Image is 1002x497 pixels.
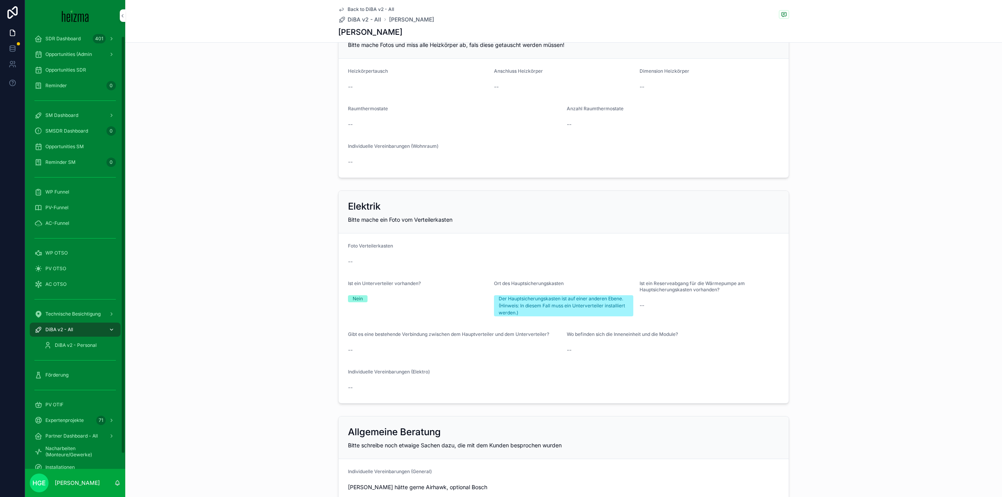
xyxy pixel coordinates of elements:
[30,445,121,459] a: Nacharbeiten (Monteure/Gewerke)
[348,83,353,91] span: --
[106,81,116,90] div: 0
[494,83,499,91] span: --
[55,342,97,348] span: DiBA v2 - Personal
[348,258,353,266] span: --
[45,220,69,226] span: AC-Funnel
[348,41,564,48] span: Bitte mache Fotos und miss alle Heizkörper ab, fals diese getauscht werden müssen!
[348,384,353,391] span: --
[45,128,88,134] span: SMSDR Dashboard
[348,426,441,438] h2: Allgemeine Beratung
[567,346,571,354] span: --
[45,51,92,57] span: Opportunities (Admin
[106,126,116,136] div: 0
[30,124,121,138] a: SMSDR Dashboard0
[348,369,430,375] span: Individuelle Vereinbarungen (Elektro)
[45,433,98,439] span: Partner Dashboard - All
[348,158,353,166] span: --
[30,79,121,93] a: Reminder0
[348,68,388,74] span: Heizkörpertausch
[30,277,121,291] a: AC OTSO
[30,413,121,427] a: Expertenprojekte71
[353,295,363,302] div: Nein
[45,36,81,42] span: SDR Dashboard
[45,189,69,195] span: WP Funnel
[499,295,629,316] div: Der Hauptsicherungskasten ist auf einer anderen Ebene. (Hinweis: In diesem Fall muss ein Unterver...
[45,250,68,256] span: WP OTSO
[45,464,75,470] span: Installationen
[494,68,543,74] span: Anschluss Heizkörper
[39,338,121,352] a: DiBA v2 - Personal
[30,246,121,260] a: WP OTSO
[45,83,67,89] span: Reminder
[45,67,86,73] span: Opportunities SDR
[640,68,689,74] span: Dimension Heizkörper
[30,185,121,199] a: WP Funnel
[45,144,84,150] span: Opportunities SM
[348,442,562,449] span: Bitte schreibe noch etwaige Sachen dazu, die mit dem Kunden besprochen wurden
[348,216,452,223] span: Bitte mache ein Foto vom Verteilerkasten
[30,368,121,382] a: Förderung
[348,331,549,337] span: Gibt es eine bestehende Verbindung zwischen dem Hauptverteiler und dem Unterverteiler?
[30,63,121,77] a: Opportunities SDR
[45,281,67,287] span: AC OTSO
[338,27,402,38] h1: [PERSON_NAME]
[348,120,353,128] span: --
[30,262,121,276] a: PV OTSO
[389,16,434,23] a: [PERSON_NAME]
[348,483,779,491] span: [PERSON_NAME] hätte gerne Airhawk, optional Bosch
[30,108,121,122] a: SM Dashboard
[45,112,78,118] span: SM Dashboard
[45,205,68,211] span: PV-Funnel
[640,301,644,309] span: --
[30,32,121,46] a: SDR Dashboard401
[45,402,63,408] span: PV OTIF
[348,6,394,13] span: Back to DiBA v2 - All
[30,429,121,443] a: Partner Dashboard - All
[348,280,421,286] span: Ist ein Unterverteiler vorhanden?
[348,200,380,213] h2: Elektrik
[45,266,66,272] span: PV OTSO
[567,120,571,128] span: --
[30,216,121,230] a: AC-Funnel
[30,201,121,215] a: PV-Funnel
[640,83,644,91] span: --
[45,372,68,378] span: Förderung
[338,16,381,23] a: DiBA v2 - All
[567,331,678,337] span: Wo befinden sich die Inneneinheit und die Module?
[640,280,745,292] span: Ist ein Reserveabgang für die Wärmepumpe am Hauptsicherungskasten vorhanden?
[45,159,76,165] span: Reminder SM
[32,478,46,488] span: HGE
[45,417,84,423] span: Expertenprojekte
[93,34,106,43] div: 401
[96,416,106,425] div: 71
[348,143,438,149] span: Individuelle Vereinbarungen (Wohnraum)
[30,398,121,412] a: PV OTIF
[30,460,121,474] a: Installationen
[348,106,388,111] span: Raumthermostate
[30,307,121,321] a: Technische Besichtigung
[348,16,381,23] span: DiBA v2 - All
[45,311,101,317] span: Technische Besichtigung
[30,155,121,169] a: Reminder SM0
[494,280,564,286] span: Ort des Hauptsicherungskasten
[25,31,125,469] div: scrollable content
[55,479,100,487] p: [PERSON_NAME]
[30,140,121,154] a: Opportunities SM
[567,106,624,111] span: Anzahl Raumthermostate
[348,243,393,249] span: Foto Verteilerkasten
[106,158,116,167] div: 0
[45,445,113,458] span: Nacharbeiten (Monteure/Gewerke)
[348,468,432,474] span: Individuelle Vereinbarungen (General)
[62,9,89,22] img: App logo
[348,346,353,354] span: --
[30,47,121,61] a: Opportunities (Admin
[338,6,394,13] a: Back to DiBA v2 - All
[45,327,73,333] span: DiBA v2 - All
[30,323,121,337] a: DiBA v2 - All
